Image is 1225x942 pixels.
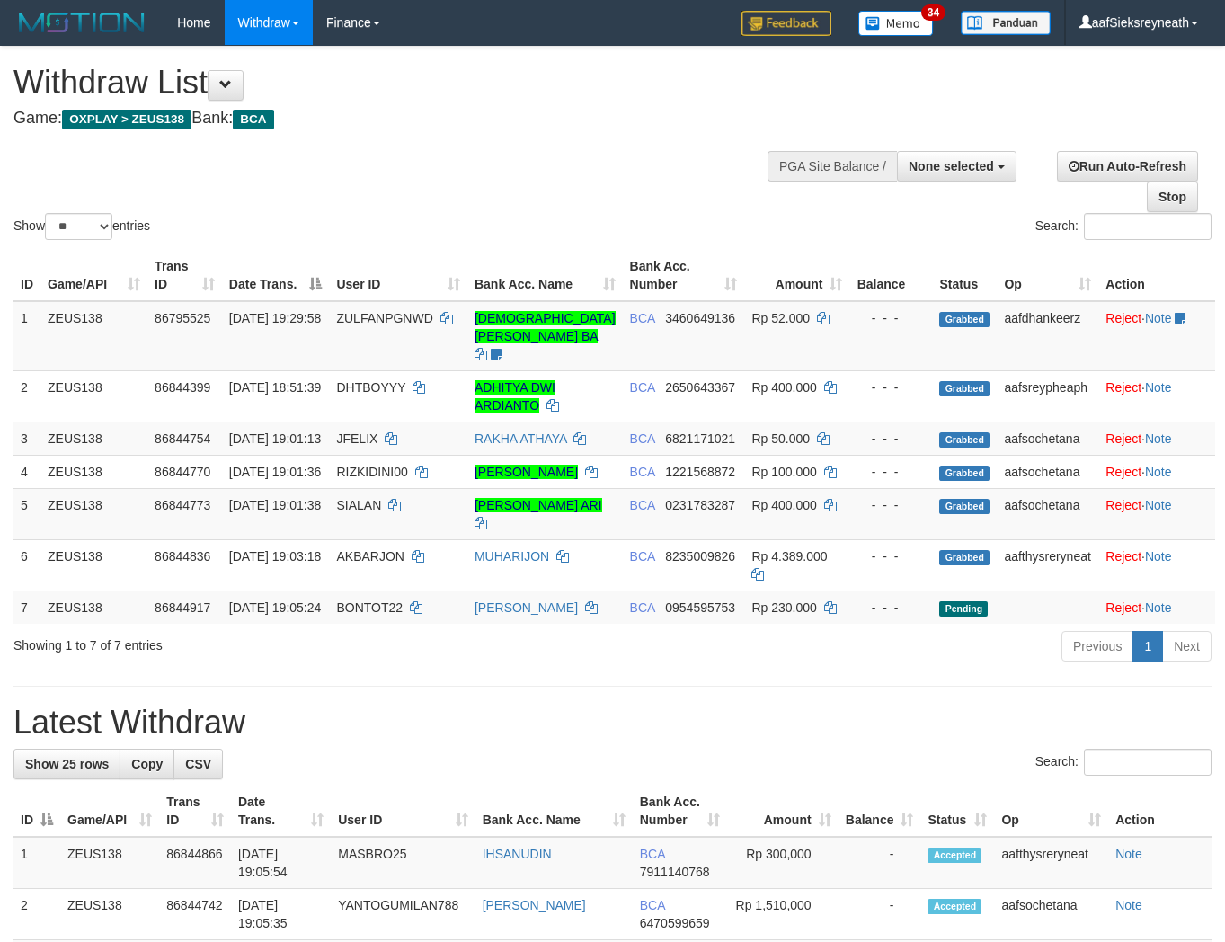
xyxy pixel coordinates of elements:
td: aafsochetana [994,889,1108,940]
span: Accepted [928,899,981,914]
th: ID: activate to sort column descending [13,786,60,837]
th: Amount: activate to sort column ascending [744,250,849,301]
a: Reject [1105,311,1141,325]
th: Op: activate to sort column ascending [994,786,1108,837]
td: ZEUS138 [40,488,147,539]
a: Next [1162,631,1212,662]
th: ID [13,250,40,301]
img: panduan.png [961,11,1051,35]
th: Amount: activate to sort column ascending [727,786,839,837]
a: Reject [1105,431,1141,446]
div: - - - [857,496,925,514]
td: ZEUS138 [40,301,147,371]
span: OXPLAY > ZEUS138 [62,110,191,129]
a: CSV [173,749,223,779]
td: MASBRO25 [331,837,475,889]
label: Show entries [13,213,150,240]
td: [DATE] 19:05:54 [231,837,331,889]
select: Showentries [45,213,112,240]
td: 86844742 [159,889,231,940]
span: JFELIX [336,431,377,446]
div: PGA Site Balance / [768,151,897,182]
span: CSV [185,757,211,771]
th: Trans ID: activate to sort column ascending [159,786,231,837]
a: Note [1145,498,1172,512]
a: Stop [1147,182,1198,212]
span: [DATE] 19:01:13 [229,431,321,446]
th: Trans ID: activate to sort column ascending [147,250,222,301]
span: 86844917 [155,600,210,615]
a: IHSANUDIN [483,847,552,861]
a: ADHITYA DWI ARDIANTO [475,380,555,413]
img: Feedback.jpg [741,11,831,36]
th: Status [932,250,997,301]
div: Showing 1 to 7 of 7 entries [13,629,497,654]
th: Bank Acc. Name: activate to sort column ascending [475,786,633,837]
td: · [1098,455,1215,488]
span: Rp 230.000 [751,600,816,615]
td: Rp 1,510,000 [727,889,839,940]
a: Note [1115,847,1142,861]
input: Search: [1084,213,1212,240]
td: ZEUS138 [40,455,147,488]
span: Grabbed [939,550,990,565]
span: None selected [909,159,994,173]
h1: Latest Withdraw [13,705,1212,741]
img: Button%20Memo.svg [858,11,934,36]
span: Show 25 rows [25,757,109,771]
th: Action [1108,786,1212,837]
span: ZULFANPGNWD [336,311,432,325]
span: 86844754 [155,431,210,446]
th: Balance [849,250,932,301]
a: Reject [1105,549,1141,564]
a: Reject [1105,465,1141,479]
td: 5 [13,488,40,539]
span: Copy 6470599659 to clipboard [640,916,710,930]
input: Search: [1084,749,1212,776]
a: 1 [1132,631,1163,662]
span: 86844773 [155,498,210,512]
span: BCA [630,465,655,479]
div: - - - [857,463,925,481]
span: BCA [630,498,655,512]
h4: Game: Bank: [13,110,799,128]
td: · [1098,591,1215,624]
th: Game/API: activate to sort column ascending [60,786,159,837]
h1: Withdraw List [13,65,799,101]
a: Run Auto-Refresh [1057,151,1198,182]
th: Bank Acc. Name: activate to sort column ascending [467,250,623,301]
td: aafsreypheaph [997,370,1098,422]
span: Copy 0231783287 to clipboard [665,498,735,512]
td: ZEUS138 [40,539,147,591]
span: BONTOT22 [336,600,403,615]
a: Note [1145,380,1172,395]
td: aafsochetana [997,488,1098,539]
span: Copy 3460649136 to clipboard [665,311,735,325]
div: - - - [857,547,925,565]
td: · [1098,422,1215,455]
span: Copy 2650643367 to clipboard [665,380,735,395]
td: 7 [13,591,40,624]
span: Grabbed [939,432,990,448]
a: RAKHA ATHAYA [475,431,567,446]
td: · [1098,539,1215,591]
span: Grabbed [939,312,990,327]
td: 4 [13,455,40,488]
span: [DATE] 19:03:18 [229,549,321,564]
div: - - - [857,378,925,396]
td: [DATE] 19:05:35 [231,889,331,940]
span: [DATE] 18:51:39 [229,380,321,395]
td: 2 [13,889,60,940]
span: Rp 50.000 [751,431,810,446]
span: Copy 1221568872 to clipboard [665,465,735,479]
span: AKBARJON [336,549,404,564]
a: [PERSON_NAME] ARI [475,498,602,512]
img: MOTION_logo.png [13,9,150,36]
a: MUHARIJON [475,549,549,564]
td: aafdhankeerz [997,301,1098,371]
span: BCA [630,600,655,615]
span: [DATE] 19:05:24 [229,600,321,615]
a: Reject [1105,380,1141,395]
span: BCA [630,431,655,446]
a: [PERSON_NAME] [475,465,578,479]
